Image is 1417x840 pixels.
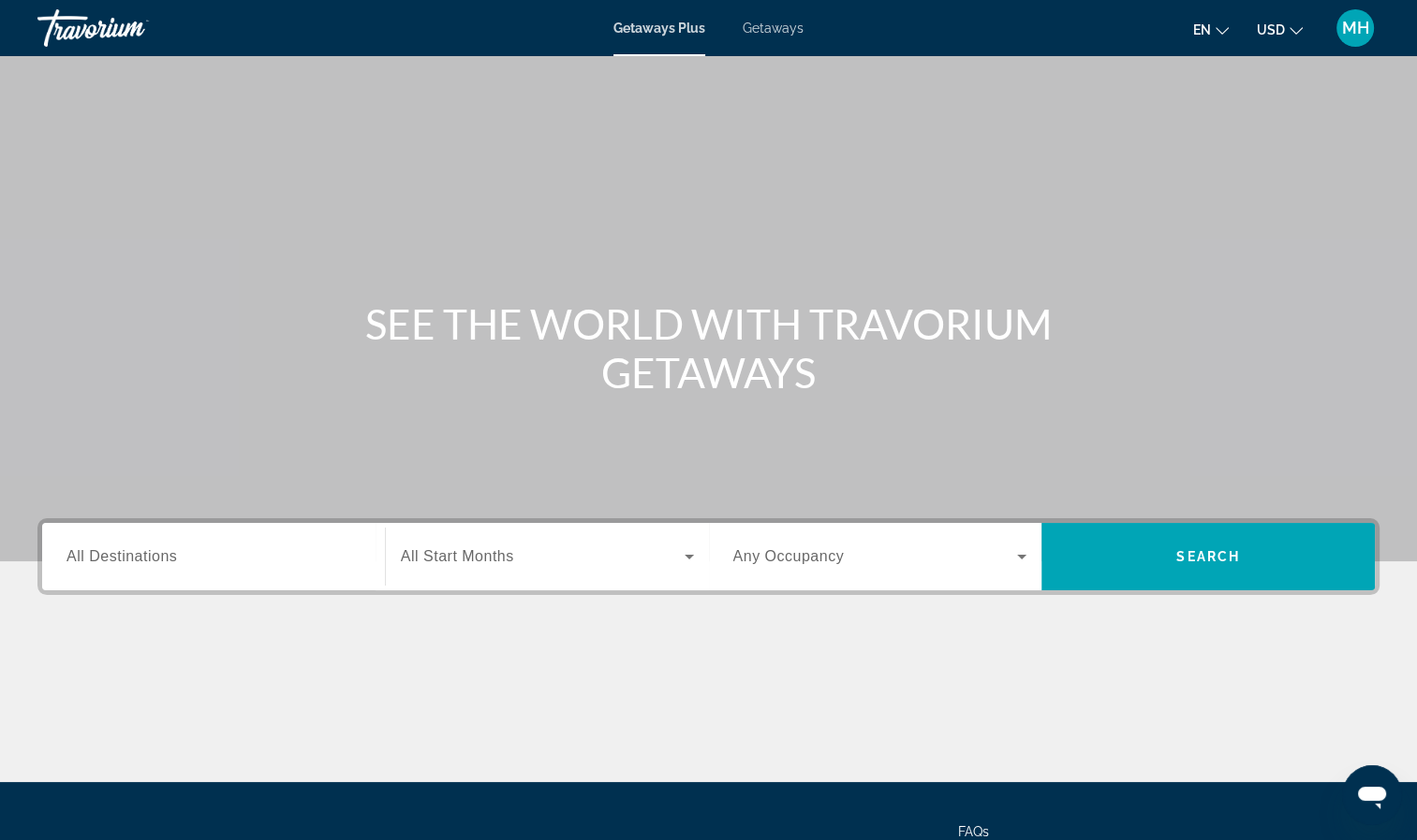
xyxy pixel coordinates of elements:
span: All Start Months [401,548,514,564]
a: Getaways [743,21,804,36]
a: FAQs [958,824,989,839]
span: en [1193,22,1211,37]
button: Search [1041,523,1375,590]
span: USD [1257,22,1285,37]
span: All Destinations [66,548,177,564]
div: Search widget [42,523,1375,590]
span: MH [1342,19,1369,37]
span: Search [1176,549,1240,564]
a: Getaways Plus [613,21,705,36]
button: User Menu [1331,8,1380,48]
a: Travorium [37,4,225,52]
button: Change language [1193,16,1229,43]
span: Any Occupancy [733,548,845,564]
h1: SEE THE WORLD WITH TRAVORIUM GETAWAYS [358,299,1060,397]
iframe: Button to launch messaging window [1342,765,1402,825]
button: Change currency [1257,16,1303,43]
